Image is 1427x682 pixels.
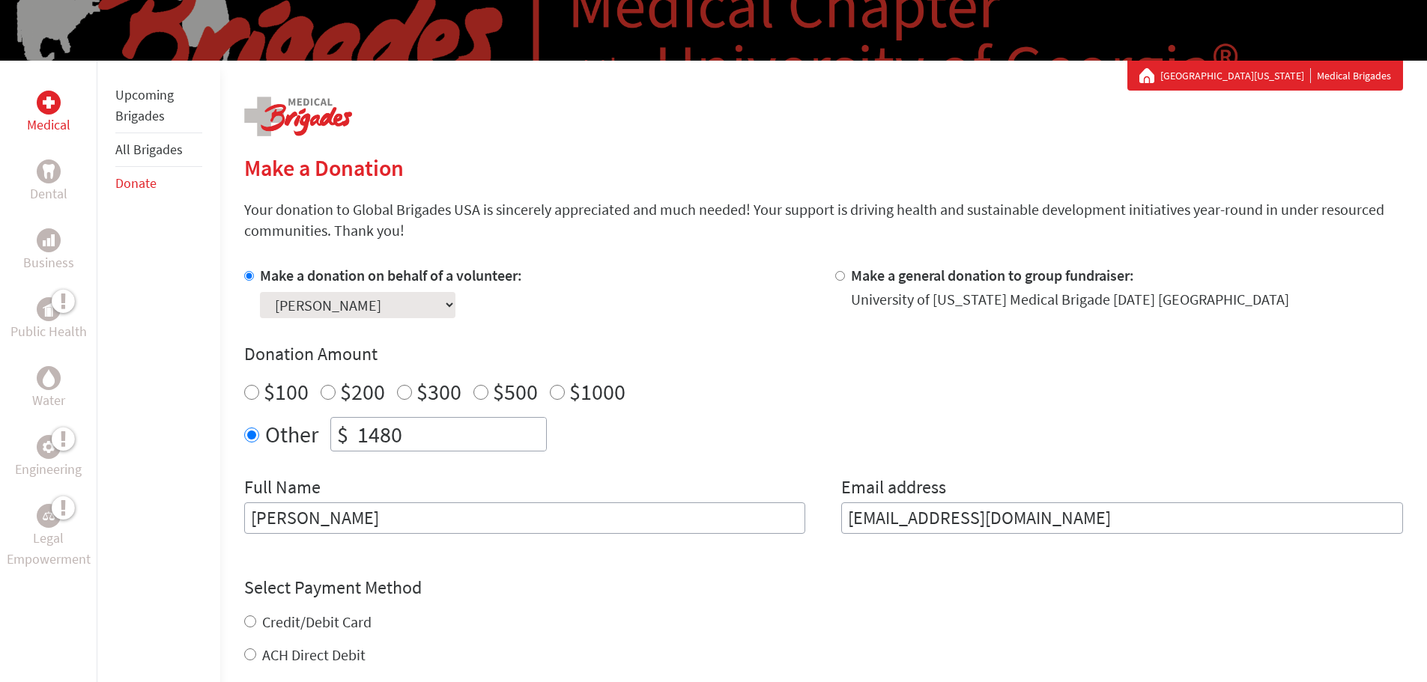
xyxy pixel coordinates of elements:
[841,475,946,502] label: Email address
[260,266,522,284] label: Make a donation on behalf of a volunteer:
[3,528,94,570] p: Legal Empowerment
[23,228,74,273] a: BusinessBusiness
[15,459,82,480] p: Engineering
[354,418,546,451] input: Enter Amount
[244,342,1403,366] h4: Donation Amount
[265,417,318,451] label: Other
[43,97,55,109] img: Medical
[416,377,461,406] label: $300
[244,154,1403,181] h2: Make a Donation
[3,504,94,570] a: Legal EmpowermentLegal Empowerment
[244,475,321,502] label: Full Name
[37,159,61,183] div: Dental
[43,302,55,317] img: Public Health
[30,183,67,204] p: Dental
[262,645,366,664] label: ACH Direct Debit
[37,297,61,321] div: Public Health
[262,612,372,631] label: Credit/Debit Card
[43,369,55,386] img: Water
[115,174,157,192] a: Donate
[115,79,202,133] li: Upcoming Brigades
[115,133,202,167] li: All Brigades
[569,377,625,406] label: $1000
[27,91,70,136] a: MedicalMedical
[30,159,67,204] a: DentalDental
[115,167,202,200] li: Donate
[1160,68,1311,83] a: [GEOGRAPHIC_DATA][US_STATE]
[340,377,385,406] label: $200
[23,252,74,273] p: Business
[115,86,174,124] a: Upcoming Brigades
[37,91,61,115] div: Medical
[37,504,61,528] div: Legal Empowerment
[27,115,70,136] p: Medical
[15,435,82,480] a: EngineeringEngineering
[10,321,87,342] p: Public Health
[264,377,309,406] label: $100
[43,511,55,520] img: Legal Empowerment
[1139,68,1391,83] div: Medical Brigades
[37,228,61,252] div: Business
[43,234,55,246] img: Business
[244,199,1403,241] p: Your donation to Global Brigades USA is sincerely appreciated and much needed! Your support is dr...
[851,266,1134,284] label: Make a general donation to group fundraiser:
[851,289,1289,310] div: University of [US_STATE] Medical Brigade [DATE] [GEOGRAPHIC_DATA]
[244,502,806,534] input: Enter Full Name
[10,297,87,342] a: Public HealthPublic Health
[841,502,1403,534] input: Your Email
[493,377,538,406] label: $500
[37,435,61,459] div: Engineering
[37,366,61,390] div: Water
[32,366,65,411] a: WaterWater
[115,141,183,158] a: All Brigades
[331,418,354,451] div: $
[244,576,1403,600] h4: Select Payment Method
[244,97,352,136] img: logo-medical.png
[32,390,65,411] p: Water
[43,441,55,453] img: Engineering
[43,164,55,178] img: Dental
